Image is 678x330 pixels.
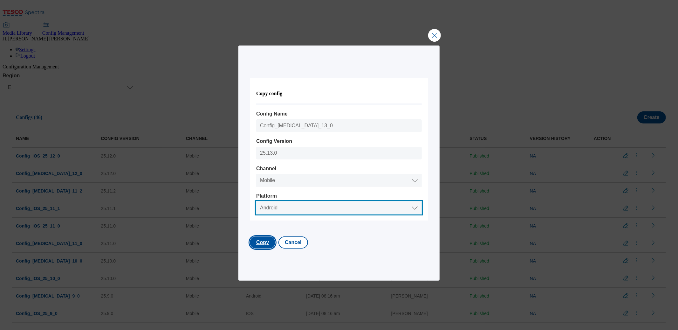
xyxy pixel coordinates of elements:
button: Cancel [278,236,308,249]
input: Enter config name [256,119,422,132]
button: Close Modal [428,29,441,42]
h4: Copy config [256,91,422,96]
label: Config Version [256,138,422,144]
input: Enter config version [256,147,422,159]
div: Modal [238,46,440,280]
label: Platform [256,193,422,199]
button: Copy [250,236,275,249]
label: Channel [256,166,422,172]
label: Config Name [256,111,422,117]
